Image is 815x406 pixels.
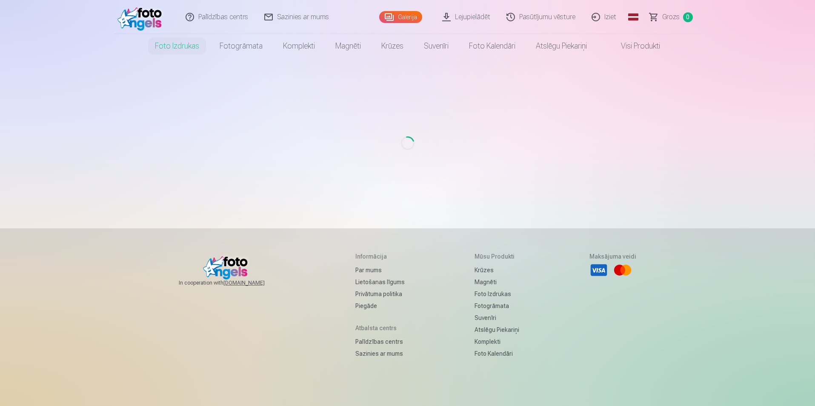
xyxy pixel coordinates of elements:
span: 0 [683,12,693,22]
a: Foto izdrukas [475,288,519,300]
a: Komplekti [273,34,325,58]
a: Atslēgu piekariņi [475,324,519,336]
a: Fotogrāmata [475,300,519,312]
a: Foto kalendāri [475,348,519,360]
span: In cooperation with [179,279,285,286]
h5: Informācija [355,252,405,261]
li: Mastercard [613,261,632,279]
a: Privātuma politika [355,288,405,300]
h5: Atbalsta centrs [355,324,405,332]
a: Foto izdrukas [145,34,209,58]
a: Komplekti [475,336,519,348]
a: Krūzes [371,34,414,58]
a: Suvenīri [475,312,519,324]
a: Foto kalendāri [459,34,526,58]
a: Magnēti [325,34,371,58]
a: Krūzes [475,264,519,276]
a: Palīdzības centrs [355,336,405,348]
a: Galerija [379,11,422,23]
span: Grozs [662,12,680,22]
img: /fa1 [117,3,166,31]
h5: Maksājuma veidi [589,252,636,261]
a: Magnēti [475,276,519,288]
a: Lietošanas līgums [355,276,405,288]
li: Visa [589,261,608,279]
h5: Mūsu produkti [475,252,519,261]
a: Atslēgu piekariņi [526,34,597,58]
a: Suvenīri [414,34,459,58]
a: Par mums [355,264,405,276]
a: Fotogrāmata [209,34,273,58]
a: Sazinies ar mums [355,348,405,360]
a: Piegāde [355,300,405,312]
a: Visi produkti [597,34,670,58]
a: [DOMAIN_NAME] [223,279,285,286]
